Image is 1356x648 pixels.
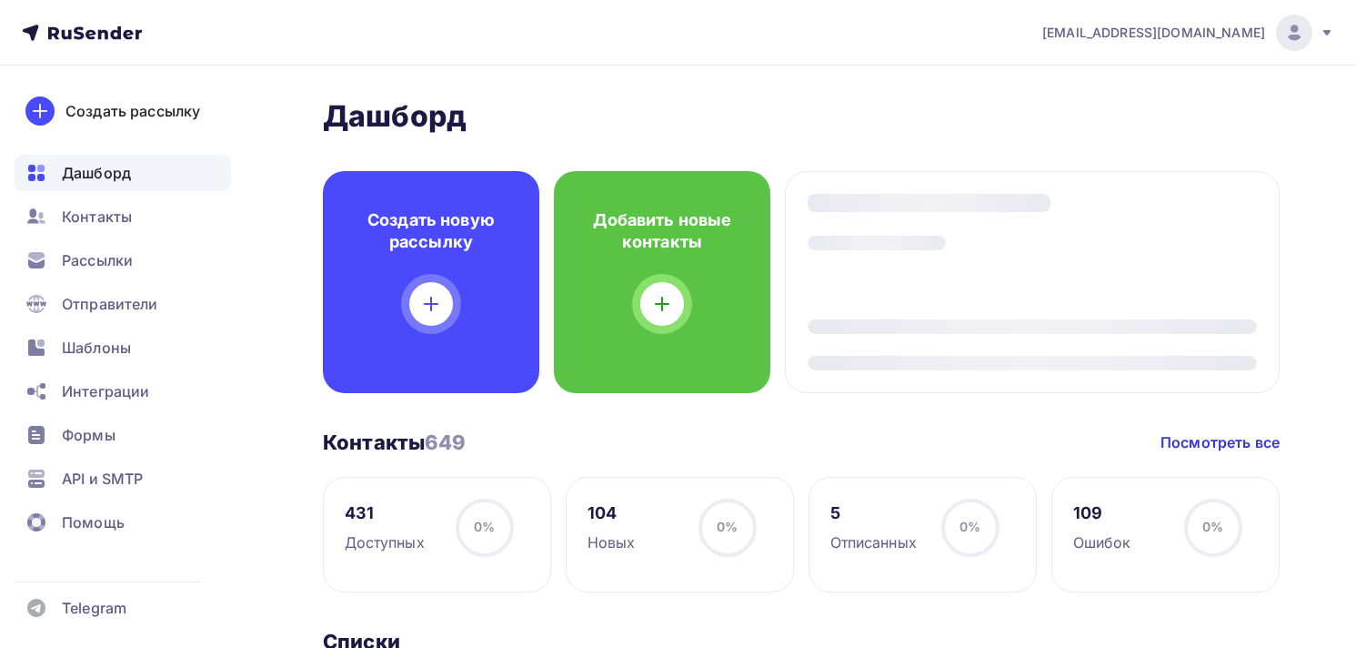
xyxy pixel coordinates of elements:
[62,249,133,271] span: Рассылки
[15,242,231,278] a: Рассылки
[588,502,636,524] div: 104
[425,430,466,454] span: 649
[352,209,510,253] h4: Создать новую рассылку
[1202,519,1223,534] span: 0%
[62,468,143,490] span: API и SMTP
[1160,431,1280,453] a: Посмотреть все
[345,532,425,553] div: Доступных
[583,209,741,253] h4: Добавить новые контакты
[15,417,231,453] a: Формы
[62,293,158,315] span: Отправители
[15,286,231,322] a: Отправители
[15,155,231,191] a: Дашборд
[62,162,131,184] span: Дашборд
[588,532,636,553] div: Новых
[323,430,467,455] h3: Контакты
[62,597,126,619] span: Telegram
[323,98,1280,135] h2: Дашборд
[1042,24,1265,42] span: [EMAIL_ADDRESS][DOMAIN_NAME]
[62,337,131,359] span: Шаблоны
[62,206,132,228] span: Контакты
[345,502,425,524] div: 431
[65,100,200,122] div: Создать рассылку
[1073,502,1131,524] div: 109
[1042,15,1334,51] a: [EMAIL_ADDRESS][DOMAIN_NAME]
[474,519,495,534] span: 0%
[62,424,116,446] span: Формы
[62,380,149,402] span: Интеграции
[830,502,917,524] div: 5
[717,519,738,534] span: 0%
[15,198,231,235] a: Контакты
[830,532,917,553] div: Отписанных
[959,519,980,534] span: 0%
[1073,532,1131,553] div: Ошибок
[15,329,231,366] a: Шаблоны
[62,511,125,533] span: Помощь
